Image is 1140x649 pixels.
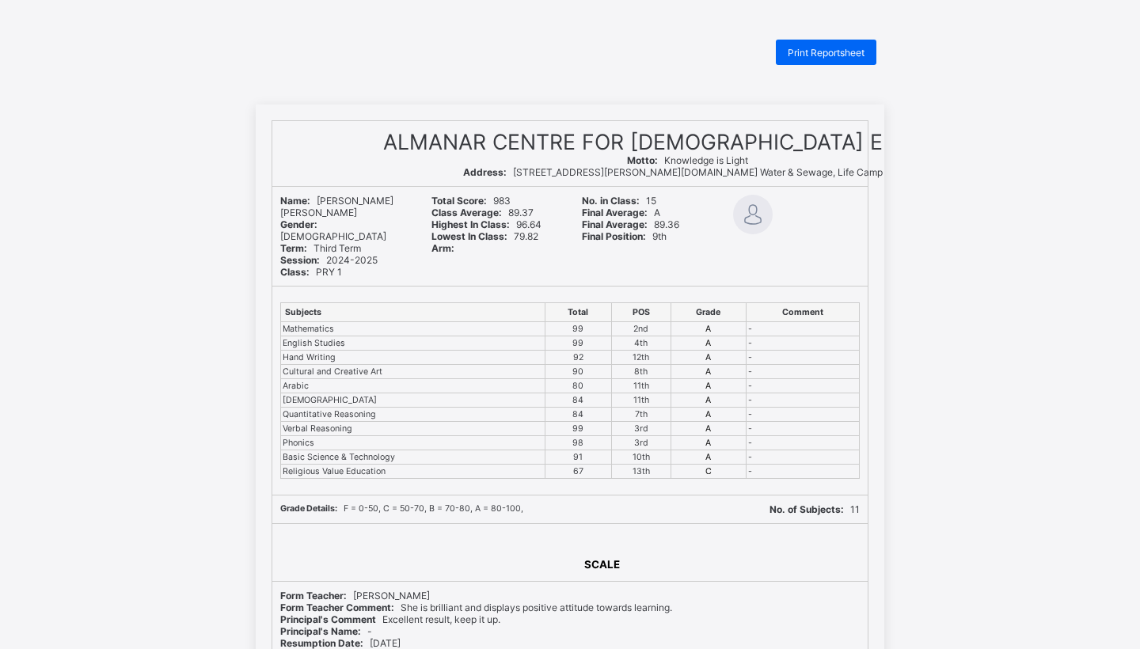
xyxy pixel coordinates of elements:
[280,503,337,514] b: Grade Details:
[746,450,859,465] td: -
[281,436,545,450] td: Phonics
[280,242,307,254] b: Term:
[280,613,500,625] span: Excellent result, keep it up.
[611,303,671,322] th: POS
[746,351,859,365] td: -
[746,436,859,450] td: -
[281,322,545,336] td: Mathematics
[431,195,511,207] span: 983
[582,218,679,230] span: 89.36
[746,393,859,408] td: -
[746,303,859,322] th: Comment
[611,379,671,393] td: 11th
[627,154,658,166] b: Motto:
[431,218,541,230] span: 96.64
[611,450,671,465] td: 10th
[611,322,671,336] td: 2nd
[545,450,611,465] td: 91
[611,422,671,436] td: 3rd
[582,230,667,242] span: 9th
[431,195,487,207] b: Total Score:
[627,154,748,166] span: Knowledge is Light
[280,195,310,207] b: Name:
[746,336,859,351] td: -
[280,613,376,625] b: Principal's Comment
[281,465,545,479] td: Religious Value Education
[431,242,454,254] b: Arm:
[281,408,545,422] td: Quantitative Reasoning
[611,365,671,379] td: 8th
[281,365,545,379] td: Cultural and Creative Art
[582,218,648,230] b: Final Average:
[671,379,746,393] td: A
[582,230,646,242] b: Final Position:
[280,195,393,218] span: [PERSON_NAME] [PERSON_NAME]
[463,166,913,178] span: [STREET_ADDRESS][PERSON_NAME][DOMAIN_NAME] Water & Sewage, Life Camp Abuja.
[671,422,746,436] td: A
[671,322,746,336] td: A
[431,230,538,242] span: 79.82
[545,393,611,408] td: 84
[611,351,671,365] td: 12th
[281,450,545,465] td: Basic Science & Technology
[280,625,372,637] span: -
[671,465,746,479] td: C
[545,465,611,479] td: 67
[611,408,671,422] td: 7th
[788,47,864,59] span: Print Reportsheet
[746,379,859,393] td: -
[746,322,859,336] td: -
[545,303,611,322] th: Total
[280,242,361,254] span: Third Term
[545,322,611,336] td: 99
[545,436,611,450] td: 98
[611,436,671,450] td: 3rd
[671,450,746,465] td: A
[281,422,545,436] td: Verbal Reasoning
[582,195,640,207] b: No. in Class:
[431,207,534,218] span: 89.37
[280,590,347,602] b: Form Teacher:
[582,195,656,207] span: 15
[280,602,394,613] b: Form Teacher Comment:
[280,218,317,230] b: Gender:
[582,207,648,218] b: Final Average:
[545,351,611,365] td: 92
[280,218,386,242] span: [DEMOGRAPHIC_DATA]
[746,465,859,479] td: -
[582,207,660,218] span: A
[280,602,672,613] span: She is brilliant and displays positive attitude towards learning.
[746,422,859,436] td: -
[611,465,671,479] td: 13th
[280,266,342,278] span: PRY 1
[280,503,523,514] span: F = 0-50, C = 50-70, B = 70-80, A = 80-100,
[281,379,545,393] td: Arabic
[280,254,320,266] b: Session:
[583,557,621,571] th: SCALE
[671,436,746,450] td: A
[281,336,545,351] td: English Studies
[545,365,611,379] td: 90
[671,408,746,422] td: A
[431,207,502,218] b: Class Average:
[769,503,860,515] span: 11
[611,393,671,408] td: 11th
[545,379,611,393] td: 80
[281,351,545,365] td: Hand Writing
[383,129,992,154] span: ALMANAR CENTRE FOR [DEMOGRAPHIC_DATA] EDUCATION
[280,266,310,278] b: Class:
[280,254,378,266] span: 2024-2025
[671,303,746,322] th: Grade
[280,637,401,649] span: [DATE]
[769,503,844,515] b: No. of Subjects:
[281,393,545,408] td: [DEMOGRAPHIC_DATA]
[281,303,545,322] th: Subjects
[280,637,363,649] b: Resumption Date:
[280,590,430,602] span: [PERSON_NAME]
[431,230,507,242] b: Lowest In Class:
[280,625,361,637] b: Principal's Name:
[463,166,507,178] b: Address:
[545,336,611,351] td: 99
[545,408,611,422] td: 84
[671,393,746,408] td: A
